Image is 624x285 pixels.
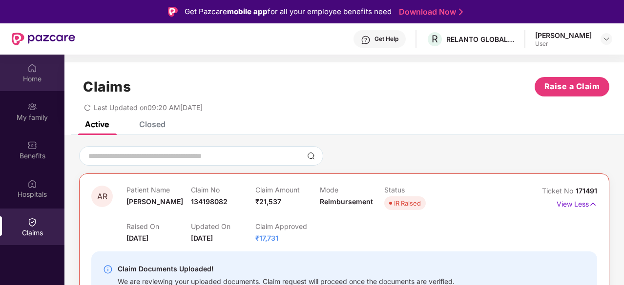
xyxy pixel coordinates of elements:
[27,217,37,227] img: svg+xml;base64,PHN2ZyBpZD0iQ2xhaW0iIHhtbG5zPSJodHRwOi8vd3d3LnczLm9yZy8yMDAwL3N2ZyIgd2lkdGg9IjIwIi...
[432,33,438,45] span: R
[576,187,597,195] span: 171491
[307,152,315,160] img: svg+xml;base64,PHN2ZyBpZD0iU2VhcmNoLTMyeDMyIiB4bWxucz0iaHR0cDovL3d3dy53My5vcmcvMjAwMC9zdmciIHdpZH...
[126,222,191,230] p: Raised On
[227,7,268,16] strong: mobile app
[27,102,37,112] img: svg+xml;base64,PHN2ZyB3aWR0aD0iMjAiIGhlaWdodD0iMjAiIHZpZXdCb3g9IjAgMCAyMCAyMCIgZmlsbD0ibm9uZSIgeG...
[361,35,371,45] img: svg+xml;base64,PHN2ZyBpZD0iSGVscC0zMngzMiIgeG1sbnM9Imh0dHA6Ly93d3cudzMub3JnLzIwMDAvc3ZnIiB3aWR0aD...
[185,6,392,18] div: Get Pazcare for all your employee benefits need
[191,234,213,242] span: [DATE]
[27,179,37,189] img: svg+xml;base64,PHN2ZyBpZD0iSG9zcGl0YWxzIiB4bWxucz0iaHR0cDovL3d3dy53My5vcmcvMjAwMC9zdmciIHdpZHRoPS...
[255,234,278,242] span: ₹17,731
[394,198,421,208] div: IR Raised
[191,222,255,230] p: Updated On
[12,33,75,45] img: New Pazcare Logo
[191,186,255,194] p: Claim No
[103,265,113,274] img: svg+xml;base64,PHN2ZyBpZD0iSW5mby0yMHgyMCIgeG1sbnM9Imh0dHA6Ly93d3cudzMub3JnLzIwMDAvc3ZnIiB3aWR0aD...
[94,103,203,112] span: Last Updated on 09:20 AM[DATE]
[255,186,320,194] p: Claim Amount
[118,263,455,275] div: Claim Documents Uploaded!
[168,7,178,17] img: Logo
[83,78,131,95] h1: Claims
[459,7,463,17] img: Stroke
[84,103,91,112] span: redo
[191,197,228,206] span: 134198082
[255,197,281,206] span: ₹21,537
[97,192,107,201] span: AR
[126,197,183,206] span: [PERSON_NAME]
[603,35,610,43] img: svg+xml;base64,PHN2ZyBpZD0iRHJvcGRvd24tMzJ4MzIiIHhtbG5zPSJodHRwOi8vd3d3LnczLm9yZy8yMDAwL3N2ZyIgd2...
[544,80,600,93] span: Raise a Claim
[27,140,37,150] img: svg+xml;base64,PHN2ZyBpZD0iQmVuZWZpdHMiIHhtbG5zPSJodHRwOi8vd3d3LnczLm9yZy8yMDAwL3N2ZyIgd2lkdGg9Ij...
[139,119,166,129] div: Closed
[399,7,460,17] a: Download Now
[557,196,597,209] p: View Less
[535,40,592,48] div: User
[126,234,148,242] span: [DATE]
[589,199,597,209] img: svg+xml;base64,PHN2ZyB4bWxucz0iaHR0cDovL3d3dy53My5vcmcvMjAwMC9zdmciIHdpZHRoPSIxNyIgaGVpZ2h0PSIxNy...
[535,77,609,96] button: Raise a Claim
[85,119,109,129] div: Active
[27,63,37,73] img: svg+xml;base64,PHN2ZyBpZD0iSG9tZSIgeG1sbnM9Imh0dHA6Ly93d3cudzMub3JnLzIwMDAvc3ZnIiB3aWR0aD0iMjAiIG...
[126,186,191,194] p: Patient Name
[320,186,384,194] p: Mode
[384,186,449,194] p: Status
[542,187,576,195] span: Ticket No
[446,35,515,44] div: RELANTO GLOBAL PRIVATE LIMITED
[320,197,373,206] span: Reimbursement
[535,31,592,40] div: [PERSON_NAME]
[374,35,398,43] div: Get Help
[255,222,320,230] p: Claim Approved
